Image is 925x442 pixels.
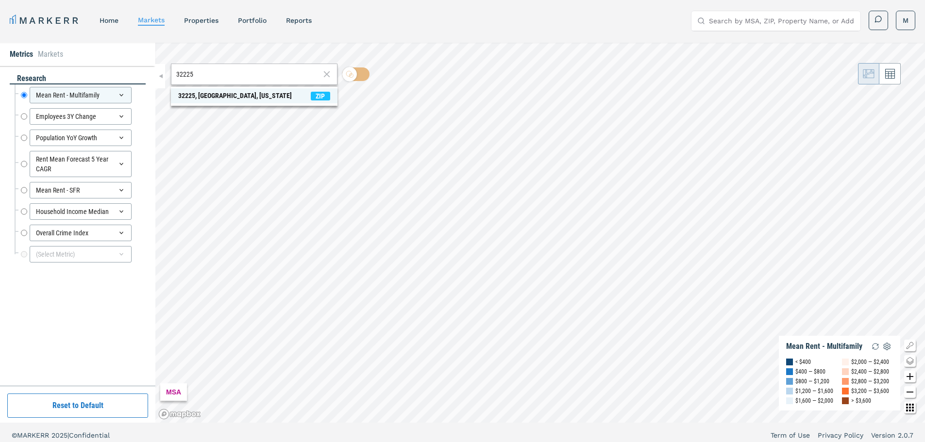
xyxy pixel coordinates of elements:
[870,341,881,352] img: Reload Legend
[795,357,811,367] div: < $400
[904,355,916,367] button: Change style map button
[871,430,913,440] a: Version 2.0.7
[795,386,833,396] div: $1,200 — $1,600
[904,386,916,398] button: Zoom out map button
[851,396,871,406] div: > $3,600
[851,357,889,367] div: $2,000 — $2,400
[771,430,810,440] a: Term of Use
[851,386,889,396] div: $3,200 — $3,600
[786,342,862,351] div: Mean Rent - Multifamily
[795,367,825,377] div: $400 — $800
[38,49,63,60] li: Markets
[17,431,51,439] span: MARKERR
[51,431,69,439] span: 2025 |
[69,431,110,439] span: Confidential
[851,377,889,386] div: $2,800 — $3,200
[30,130,132,146] div: Population YoY Growth
[7,393,148,418] button: Reset to Default
[851,367,889,377] div: $2,400 — $2,800
[795,396,833,406] div: $1,600 — $2,000
[30,203,132,220] div: Household Income Median
[30,87,132,103] div: Mean Rent - Multifamily
[903,16,908,25] span: M
[30,151,132,177] div: Rent Mean Forecast 5 Year CAGR
[896,11,915,30] button: M
[881,341,893,352] img: Settings
[904,402,916,413] button: Other options map button
[904,371,916,382] button: Zoom in map button
[155,43,925,423] canvas: Map
[818,430,863,440] a: Privacy Policy
[184,16,219,24] a: properties
[238,16,267,24] a: Portfolio
[30,225,132,241] div: Overall Crime Index
[160,383,187,401] div: MSA
[30,246,132,262] div: (Select Metric)
[10,49,33,60] li: Metrics
[158,409,201,420] a: Mapbox logo
[100,16,118,24] a: home
[10,73,146,84] div: research
[795,377,829,386] div: $800 — $1,200
[30,182,132,198] div: Mean Rent - SFR
[176,69,320,80] input: Search by MSA or ZIP Code
[171,88,337,103] span: Search Bar Suggestion Item: 32225, Jacksonville, Florida
[30,108,132,125] div: Employees 3Y Change
[12,431,17,439] span: ©
[138,16,165,24] a: markets
[709,11,855,31] input: Search by MSA, ZIP, Property Name, or Address
[286,16,312,24] a: reports
[311,92,330,100] span: ZIP
[178,91,292,101] div: 32225, [GEOGRAPHIC_DATA], [US_STATE]
[10,14,80,27] a: MARKERR
[904,340,916,351] button: Show/Hide Legend Map Button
